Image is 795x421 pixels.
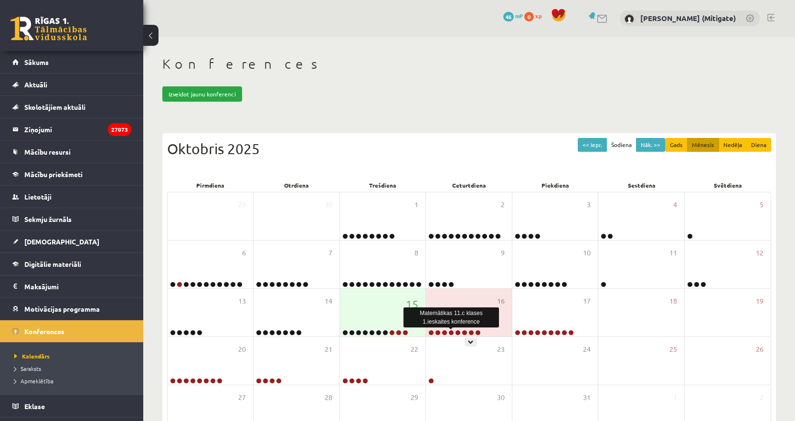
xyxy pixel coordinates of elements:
i: 27073 [108,123,131,136]
span: 46 [503,12,514,21]
span: 17 [583,296,591,306]
div: Svētdiena [685,179,771,192]
button: Mēnesis [687,138,719,152]
span: 7 [329,248,332,258]
a: 0 xp [524,12,546,20]
button: Gads [665,138,688,152]
button: Nāk. >> [636,138,665,152]
a: Eklase [12,395,131,417]
span: xp [535,12,541,20]
span: 29 [238,200,246,210]
span: Mācību resursi [24,147,71,156]
span: 3 [587,200,591,210]
a: Sākums [12,51,131,73]
a: Mācību resursi [12,141,131,163]
span: [DEMOGRAPHIC_DATA] [24,237,99,246]
span: Eklase [24,402,45,410]
span: Kalendārs [14,352,50,360]
div: Trešdiena [339,179,426,192]
div: Matemātikas 11.c klases 1.ieskaites konference [403,307,499,327]
span: 1 [673,392,677,403]
a: Maksājumi [12,275,131,297]
div: Pirmdiena [167,179,254,192]
span: Aktuāli [24,80,47,89]
div: Piekdiena [512,179,599,192]
a: Kalendārs [14,352,134,360]
legend: Maksājumi [24,275,131,297]
h1: Konferences [162,56,776,72]
a: Sekmju žurnāls [12,208,131,230]
a: Lietotāji [12,186,131,208]
a: Motivācijas programma [12,298,131,320]
a: [DEMOGRAPHIC_DATA] [12,231,131,253]
div: Ceturtdiena [426,179,512,192]
span: Lietotāji [24,192,52,201]
span: 31 [583,392,591,403]
a: Rīgas 1. Tālmācības vidusskola [11,17,87,41]
span: 30 [497,392,505,403]
button: Šodiena [606,138,636,152]
a: Saraksts [14,364,134,373]
button: Nedēļa [719,138,747,152]
a: Skolotājiem aktuāli [12,96,131,118]
span: 13 [238,296,246,306]
span: 25 [669,344,677,355]
span: Sekmju žurnāls [24,215,72,223]
span: 4 [673,200,677,210]
span: 11 [669,248,677,258]
div: Oktobris 2025 [167,138,771,159]
span: 14 [325,296,332,306]
a: Ziņojumi27073 [12,118,131,140]
span: Apmeklētība [14,377,53,385]
span: 6 [242,248,246,258]
span: Motivācijas programma [24,305,100,313]
span: 18 [669,296,677,306]
div: Sestdiena [599,179,685,192]
a: Aktuāli [12,74,131,95]
span: 0 [524,12,534,21]
a: 46 mP [503,12,523,20]
span: Skolotājiem aktuāli [24,103,85,111]
span: Saraksts [14,365,41,372]
span: Konferences [24,327,64,336]
a: Konferences [12,320,131,342]
span: 19 [756,296,763,306]
span: 21 [325,344,332,355]
span: 26 [756,344,763,355]
span: 23 [497,344,505,355]
span: mP [515,12,523,20]
a: Izveidot jaunu konferenci [162,86,242,102]
span: Mācību priekšmeti [24,170,83,179]
span: 22 [411,344,418,355]
a: Mācību priekšmeti [12,163,131,185]
a: [PERSON_NAME] (Mitigate) [640,13,736,23]
span: 15 [406,296,418,312]
span: 16 [497,296,505,306]
span: 8 [414,248,418,258]
span: 2 [501,200,505,210]
span: Sākums [24,58,49,66]
span: 29 [411,392,418,403]
span: 27 [238,392,246,403]
button: Diena [746,138,771,152]
img: Vitālijs Viļums (Mitigate) [625,14,634,24]
button: << Iepr. [578,138,607,152]
span: 28 [325,392,332,403]
a: Apmeklētība [14,377,134,385]
a: Digitālie materiāli [12,253,131,275]
span: 12 [756,248,763,258]
span: Digitālie materiāli [24,260,81,268]
span: 2 [760,392,763,403]
span: 24 [583,344,591,355]
span: 9 [501,248,505,258]
span: 5 [760,200,763,210]
span: 30 [325,200,332,210]
legend: Ziņojumi [24,118,131,140]
span: 10 [583,248,591,258]
span: 20 [238,344,246,355]
div: Otrdiena [254,179,340,192]
span: 1 [414,200,418,210]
